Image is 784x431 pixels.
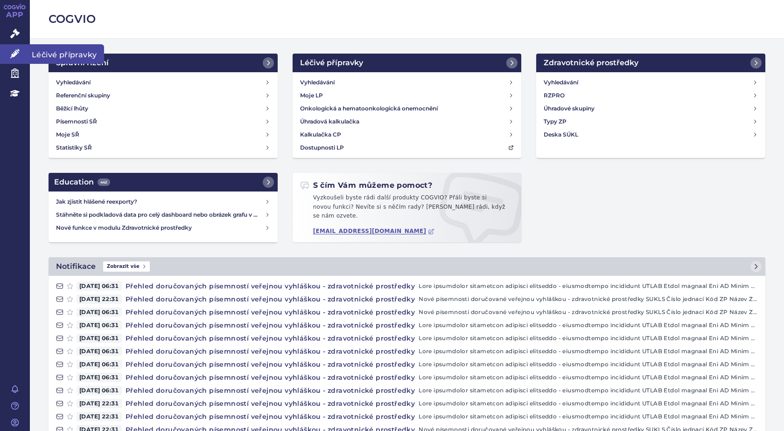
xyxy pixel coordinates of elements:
h2: Notifikace [56,261,96,272]
h4: Typy ZP [544,117,567,126]
h4: Onkologická a hematoonkologická onemocnění [300,104,438,113]
h4: Písemnosti SŘ [56,117,97,126]
a: RZPRO [540,89,762,102]
p: Lore ipsumdolor sitametcon adipisci elitseddo - eiusmodtempo incididunt UTLAB Etdol magnaal Eni A... [419,347,758,356]
p: Nové písemnosti doručované veřejnou vyhláškou - zdravotnické prostředky SUKLS Číslo jednací Kód Z... [419,308,758,317]
p: Lore ipsumdolor sitametcon adipisci elitseddo - eiusmodtempo incididunt UTLAB Etdol magnaal Eni A... [419,321,758,330]
a: Písemnosti SŘ [52,115,274,128]
a: Stáhněte si podkladová data pro celý dashboard nebo obrázek grafu v COGVIO App modulu Analytics [52,208,274,221]
span: [DATE] 22:31 [77,294,122,304]
a: Moje LP [296,89,518,102]
h4: Přehled doručovaných písemností veřejnou vyhláškou - zdravotnické prostředky [122,347,419,356]
p: Lore ipsumdolor sitametcon adipisci elitseddo - eiusmodtempo incididunt UTLAB Etdol magnaal Eni A... [419,360,758,369]
h4: Vyhledávání [544,78,578,87]
h4: Přehled doručovaných písemností veřejnou vyhláškou - zdravotnické prostředky [122,386,419,395]
h4: Moje SŘ [56,130,79,139]
p: Lore ipsumdolor sitametcon adipisci elitseddo - eiusmodtempo incididunt UTLAB Etdol magnaal Eni A... [419,386,758,395]
a: Dostupnosti LP [296,141,518,154]
h4: Přehled doručovaných písemností veřejnou vyhláškou - zdravotnické prostředky [122,373,419,382]
span: [DATE] 06:31 [77,386,122,395]
p: Lore ipsumdolor sitametcon adipisci elitseddo - eiusmodtempo incididunt UTLAB Etdol magnaal Eni A... [419,281,758,291]
a: Správní řízení [49,54,278,72]
span: [DATE] 06:31 [77,308,122,317]
h4: Přehled doručovaných písemností veřejnou vyhláškou - zdravotnické prostředky [122,308,419,317]
h4: Přehled doručovaných písemností veřejnou vyhláškou - zdravotnické prostředky [122,321,419,330]
a: Statistiky SŘ [52,141,274,154]
h4: Stáhněte si podkladová data pro celý dashboard nebo obrázek grafu v COGVIO App modulu Analytics [56,210,265,219]
p: Nové písemnosti doručované veřejnou vyhláškou - zdravotnické prostředky SUKLS Číslo jednací Kód Z... [419,294,758,304]
h4: Vyhledávání [300,78,335,87]
span: [DATE] 06:31 [77,281,122,291]
h4: Statistiky SŘ [56,143,92,152]
h4: Kalkulačka CP [300,130,341,139]
h2: Léčivé přípravky [300,57,363,68]
span: [DATE] 06:31 [77,347,122,356]
span: [DATE] 22:31 [77,399,122,408]
a: NotifikaceZobrazit vše [49,257,765,276]
p: Lore ipsumdolor sitametcon adipisci elitseddo - eiusmodtempo incididunt UTLAB Etdol magnaal Eni A... [419,373,758,382]
a: Vyhledávání [52,76,274,89]
h4: Přehled doručovaných písemností veřejnou vyhláškou - zdravotnické prostředky [122,399,419,408]
h4: Moje LP [300,91,323,100]
h4: Přehled doručovaných písemností veřejnou vyhláškou - zdravotnické prostředky [122,294,419,304]
h2: Zdravotnické prostředky [544,57,638,68]
h4: Běžící lhůty [56,104,88,113]
a: Onkologická a hematoonkologická onemocnění [296,102,518,115]
h4: Jak zjistit hlášené reexporty? [56,197,265,206]
h4: RZPRO [544,91,565,100]
a: Moje SŘ [52,128,274,141]
p: Lore ipsumdolor sitametcon adipisci elitseddo - eiusmodtempo incididunt UTLAB Etdol magnaal Eni A... [419,399,758,408]
a: Vyhledávání [296,76,518,89]
a: Léčivé přípravky [293,54,522,72]
a: Deska SÚKL [540,128,762,141]
a: Kalkulačka CP [296,128,518,141]
h4: Deska SÚKL [544,130,578,139]
a: Typy ZP [540,115,762,128]
h4: Nové funkce v modulu Zdravotnické prostředky [56,223,265,233]
h4: Referenční skupiny [56,91,110,100]
p: Vyzkoušeli byste rádi další produkty COGVIO? Přáli byste si novou funkci? Nevíte si s něčím rady?... [300,193,514,225]
a: Úhradové skupiny [540,102,762,115]
h2: S čím Vám můžeme pomoct? [300,180,433,191]
h2: COGVIO [49,11,765,27]
a: Vyhledávání [540,76,762,89]
h4: Úhradová kalkulačka [300,117,359,126]
h4: Dostupnosti LP [300,143,344,152]
span: [DATE] 06:31 [77,321,122,330]
span: [DATE] 06:31 [77,360,122,369]
span: Léčivé přípravky [30,44,104,64]
h4: Přehled doručovaných písemností veřejnou vyhláškou - zdravotnické prostředky [122,281,419,291]
a: [EMAIL_ADDRESS][DOMAIN_NAME] [313,228,435,235]
a: Jak zjistit hlášené reexporty? [52,195,274,208]
a: Referenční skupiny [52,89,274,102]
a: Education442 [49,173,278,192]
span: Zobrazit vše [103,261,150,272]
h4: Přehled doručovaných písemností veřejnou vyhláškou - zdravotnické prostředky [122,360,419,369]
h4: Přehled doručovaných písemností veřejnou vyhláškou - zdravotnické prostředky [122,412,419,421]
span: [DATE] 06:31 [77,373,122,382]
h4: Vyhledávání [56,78,91,87]
h2: Education [54,177,110,188]
p: Lore ipsumdolor sitametcon adipisci elitseddo - eiusmodtempo incididunt UTLAB Etdol magnaal Eni A... [419,334,758,343]
a: Zdravotnické prostředky [536,54,765,72]
a: Nové funkce v modulu Zdravotnické prostředky [52,221,274,234]
a: Úhradová kalkulačka [296,115,518,128]
h4: Úhradové skupiny [544,104,595,113]
p: Lore ipsumdolor sitametcon adipisci elitseddo - eiusmodtempo incididunt UTLAB Etdol magnaal Eni A... [419,412,758,421]
span: [DATE] 06:31 [77,334,122,343]
span: [DATE] 22:31 [77,412,122,421]
span: 442 [98,178,110,186]
h4: Přehled doručovaných písemností veřejnou vyhláškou - zdravotnické prostředky [122,334,419,343]
a: Běžící lhůty [52,102,274,115]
